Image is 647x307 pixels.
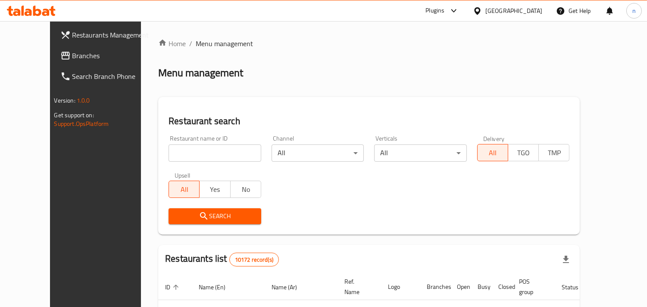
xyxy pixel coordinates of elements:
span: No [234,183,258,196]
button: TMP [538,144,569,161]
span: Restaurants Management [72,30,151,40]
h2: Restaurants list [165,252,279,266]
span: ID [165,282,181,292]
button: All [477,144,508,161]
span: n [632,6,636,16]
span: Ref. Name [344,276,371,297]
span: All [481,147,505,159]
button: All [169,181,200,198]
button: TGO [508,144,539,161]
th: Busy [471,274,491,300]
span: Branches [72,50,151,61]
span: POS group [519,276,544,297]
a: Restaurants Management [53,25,158,45]
a: Search Branch Phone [53,66,158,87]
a: Support.OpsPlatform [54,118,109,129]
a: Branches [53,45,158,66]
button: Search [169,208,261,224]
h2: Menu management [158,66,243,80]
span: Name (En) [199,282,237,292]
th: Branches [420,274,450,300]
div: Export file [556,249,576,270]
li: / [189,38,192,49]
input: Search for restaurant name or ID.. [169,144,261,162]
span: Name (Ar) [272,282,308,292]
div: All [272,144,364,162]
div: [GEOGRAPHIC_DATA] [485,6,542,16]
span: Search [175,211,254,222]
th: Closed [491,274,512,300]
label: Upsell [175,172,191,178]
button: No [230,181,261,198]
span: TGO [512,147,535,159]
span: Status [562,282,590,292]
span: Yes [203,183,227,196]
span: Get support on: [54,110,94,121]
nav: breadcrumb [158,38,580,49]
span: TMP [542,147,566,159]
th: Open [450,274,471,300]
div: All [374,144,467,162]
span: Menu management [196,38,253,49]
a: Home [158,38,186,49]
div: Plugins [425,6,444,16]
span: Version: [54,95,75,106]
span: Search Branch Phone [72,71,151,81]
div: Total records count [229,253,279,266]
span: 10172 record(s) [230,256,278,264]
button: Yes [199,181,230,198]
span: 1.0.0 [77,95,90,106]
span: All [172,183,196,196]
h2: Restaurant search [169,115,569,128]
th: Logo [381,274,420,300]
label: Delivery [483,135,505,141]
